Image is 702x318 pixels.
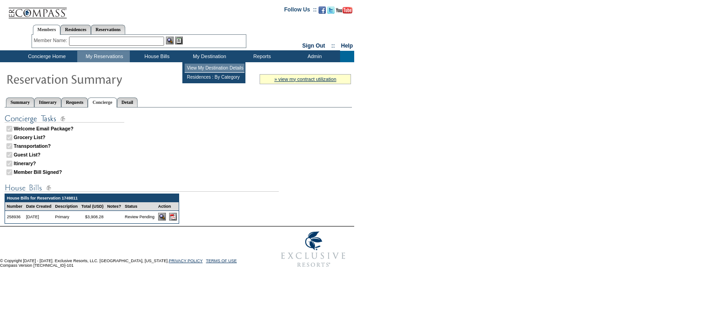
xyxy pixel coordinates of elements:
td: Date Created [24,202,53,211]
td: House Bills for Reservation 1749811 [5,194,179,202]
span: :: [331,43,335,49]
strong: Welcome Email Package? [14,126,74,131]
td: 258936 [5,211,24,223]
img: Follow us on Twitter [327,6,335,14]
a: Members [33,25,61,35]
img: View [166,37,174,44]
td: View My Destination Details [185,64,245,73]
strong: Itinerary? [14,161,36,166]
img: Become our fan on Facebook [319,6,326,14]
a: Itinerary [34,97,61,107]
img: Reservations [175,37,183,44]
img: subTtlConTasks.gif [5,113,124,124]
td: Primary [53,211,80,223]
a: Detail [117,97,138,107]
td: [DATE] [24,211,53,223]
td: Reports [235,51,287,62]
td: Description [53,202,80,211]
td: Action [156,202,179,211]
td: Number [5,202,24,211]
a: Requests [61,97,88,107]
td: Follow Us :: [284,5,317,16]
a: Follow us on Twitter [327,9,335,15]
a: Residences [60,25,91,34]
a: TERMS OF USE [206,259,237,263]
img: Subscribe to our YouTube Channel [336,7,352,14]
strong: Guest List? [14,152,41,157]
strong: Grocery List? [14,135,45,140]
td: My Reservations [77,51,130,62]
td: Total (USD) [80,202,105,211]
img: Reservaton Summary [6,70,189,88]
td: Notes? [105,202,123,211]
strong: Transportation? [14,143,51,149]
a: Sign Out [302,43,325,49]
td: Concierge Home [15,51,77,62]
a: » view my contract utilization [274,76,336,82]
strong: Member Bill Signed? [14,169,62,175]
td: House Bills [130,51,182,62]
td: Review Pending [123,211,156,223]
a: Help [341,43,353,49]
a: Concierge [88,97,117,108]
a: Reservations [91,25,125,34]
td: $3,908.28 [80,211,105,223]
td: Admin [287,51,340,62]
a: Subscribe to our YouTube Channel [336,9,352,15]
a: Summary [6,97,34,107]
a: Become our fan on Facebook [319,9,326,15]
img: Exclusive Resorts [272,226,354,272]
td: Status [123,202,156,211]
td: My Destination [182,51,235,62]
a: PRIVACY POLICY [169,259,202,263]
td: Residences : By Category [185,73,245,81]
div: Member Name: [34,37,69,44]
